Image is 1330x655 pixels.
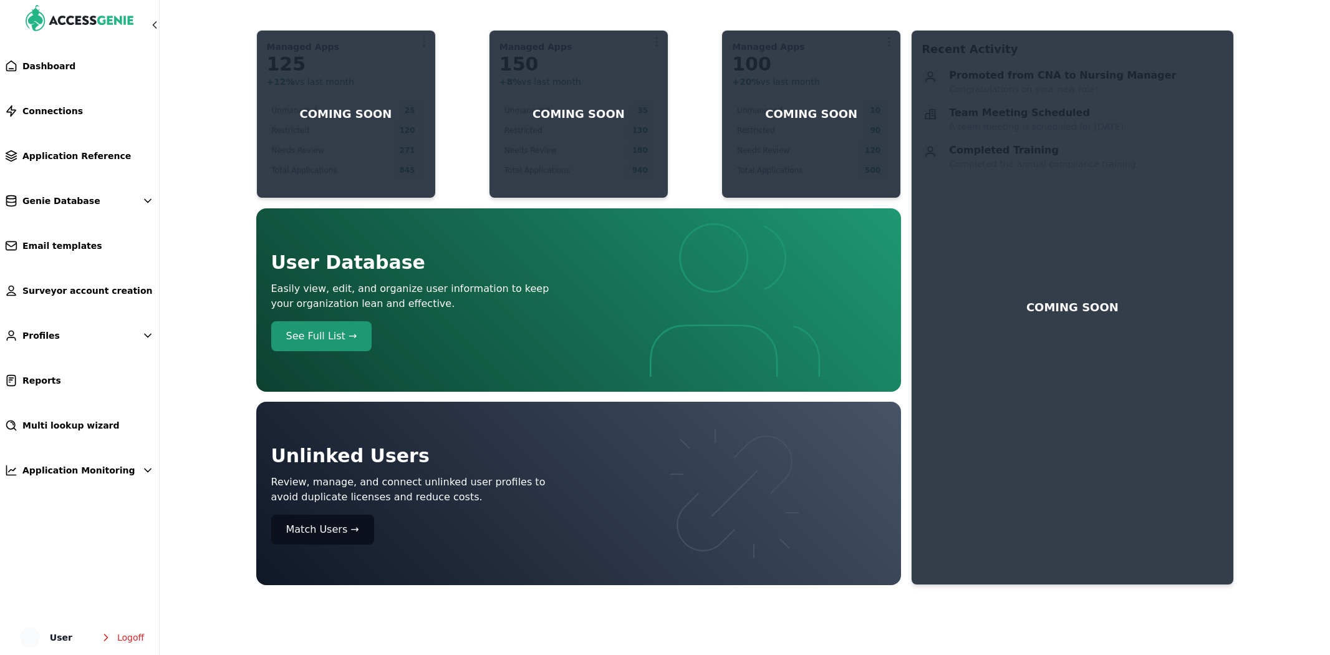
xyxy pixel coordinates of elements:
h1: Unlinked Users [271,442,574,470]
span: Application Monitoring [22,464,135,477]
img: AccessGenie Logo [25,5,135,35]
span: User [50,630,72,645]
span: Reports [22,374,61,387]
a: Match Users → [271,515,574,545]
p: COMING SOON [532,105,625,123]
span: Logoff [117,631,144,644]
span: Surveyor account creation [22,284,152,297]
button: See Full List → [271,321,372,351]
p: COMING SOON [1026,299,1119,316]
span: Genie Database [22,195,100,207]
span: Connections [22,105,83,117]
span: Application Reference [22,150,131,162]
p: COMING SOON [765,105,857,123]
img: Dashboard Users [584,223,886,377]
p: Review, manage, and connect unlinked user profiles to avoid duplicate licenses and reduce costs. [271,475,574,505]
span: Email templates [22,240,102,252]
span: Profiles [22,329,60,342]
button: Match Users → [271,515,374,545]
p: COMING SOON [300,105,392,123]
button: Logoff [90,625,154,650]
a: See Full List → [271,321,574,351]
h1: User Database [271,249,574,276]
span: Multi lookup wizard [22,419,120,432]
img: Dashboard Users [584,417,886,570]
p: Easily view, edit, and organize user information to keep your organization lean and effective. [271,281,574,311]
span: Dashboard [22,60,75,72]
